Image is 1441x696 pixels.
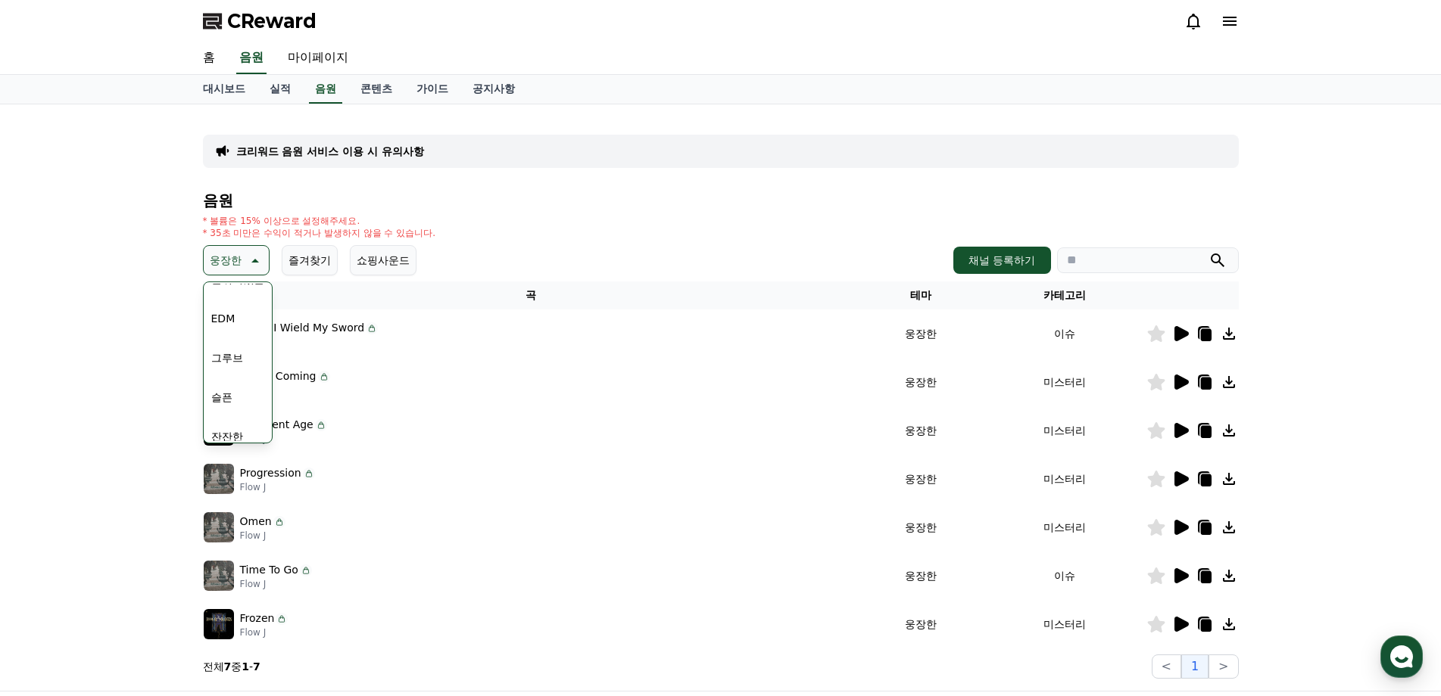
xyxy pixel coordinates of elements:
p: Flow J [240,336,379,348]
p: * 35초 미만은 수익이 적거나 발생하지 않을 수 있습니다. [203,227,436,239]
span: 홈 [48,502,57,514]
img: music [204,464,234,494]
td: 웅장한 [859,309,983,358]
button: < [1152,654,1181,679]
img: music [204,561,234,591]
a: 크리워드 음원 서비스 이용 시 유의사항 [236,144,424,159]
button: 잔잔한 [205,420,249,453]
strong: 7 [224,660,232,673]
td: 이슈 [983,309,1146,358]
p: 전체 중 - [203,659,260,674]
strong: 7 [253,660,260,673]
td: 미스터리 [983,503,1146,552]
td: 미스터리 [983,600,1146,648]
p: Flow J [240,481,315,493]
a: 콘텐츠 [348,75,404,104]
h4: 음원 [203,192,1239,209]
td: 미스터리 [983,455,1146,503]
p: Flow J [240,626,289,639]
td: 이슈 [983,552,1146,600]
td: 웅장한 [859,406,983,455]
p: Flow J [240,530,285,542]
button: 슬픈 [205,381,239,414]
p: Time To Go [240,562,298,578]
a: 음원 [309,75,342,104]
p: Flow J [240,384,330,396]
strong: 1 [242,660,249,673]
a: 대화 [100,480,195,517]
img: music [204,512,234,542]
button: 채널 등록하기 [953,247,1050,274]
td: 웅장한 [859,358,983,406]
a: 홈 [191,42,227,74]
button: > [1209,654,1238,679]
p: Flow J [240,578,312,590]
td: 웅장한 [859,455,983,503]
p: Flow J [240,433,327,445]
a: CReward [203,9,317,33]
button: EDM [205,302,242,335]
td: 미스터리 [983,358,1146,406]
p: War is Coming [240,368,317,384]
span: 설정 [234,502,252,514]
th: 카테고리 [983,281,1146,309]
button: 쇼핑사운드 [350,245,416,275]
td: 웅장한 [859,503,983,552]
p: Frozen [240,611,275,626]
a: 설정 [195,480,291,517]
button: 1 [1181,654,1209,679]
td: 미스터리 [983,406,1146,455]
th: 곡 [203,281,859,309]
p: Progression [240,465,301,481]
span: 대화 [139,503,157,515]
p: * 볼륨은 15% 이상으로 설정해주세요. [203,215,436,227]
a: 음원 [236,42,267,74]
a: 대시보드 [191,75,257,104]
span: CReward [227,9,317,33]
a: 실적 [257,75,303,104]
button: 그루브 [205,341,249,374]
img: music [204,609,234,639]
a: 가이드 [404,75,460,104]
p: When I Wield My Sword [240,320,365,336]
p: Turbulent Age [240,417,313,433]
p: 웅장한 [210,250,242,271]
a: 홈 [5,480,100,517]
td: 웅장한 [859,600,983,648]
a: 공지사항 [460,75,527,104]
a: 마이페이지 [276,42,360,74]
td: 웅장한 [859,552,983,600]
p: Omen [240,514,272,530]
button: 웅장한 [203,245,270,275]
th: 테마 [859,281,983,309]
button: 즐겨찾기 [282,245,338,275]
